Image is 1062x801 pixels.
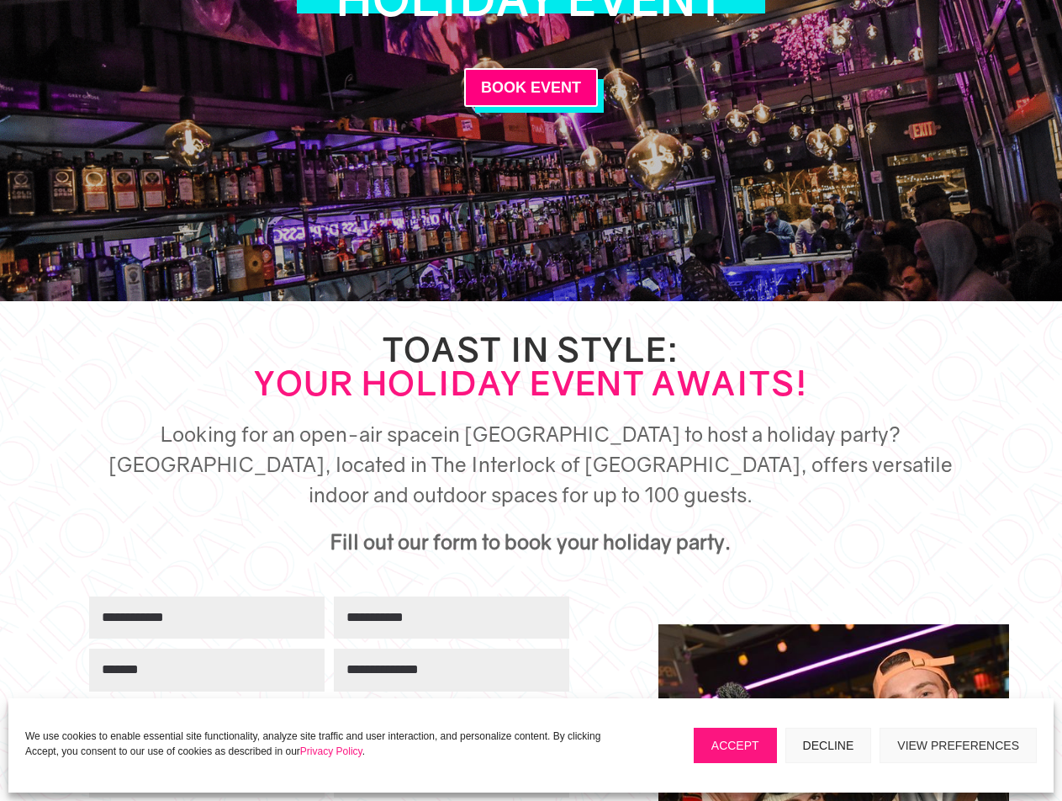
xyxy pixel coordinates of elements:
a: Privacy Policy [300,745,362,757]
h5: in [GEOGRAPHIC_DATA] to host a holiday party? [GEOGRAPHIC_DATA], located in The Interlock of [GEO... [106,419,955,518]
a: BOOK EVENT [464,68,598,106]
button: View preferences [880,728,1037,763]
strong: Fill out our form to book your holiday party. [330,529,731,554]
button: Decline [785,728,872,763]
span: Looking for an open-air space [161,422,443,446]
p: We use cookies to enable essential site functionality, analyze site traffic and user interaction,... [25,729,635,759]
button: Accept [694,728,777,763]
strong: Your Holiday Event Awaits! [254,363,809,403]
h2: Toast in Style: [106,332,955,408]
